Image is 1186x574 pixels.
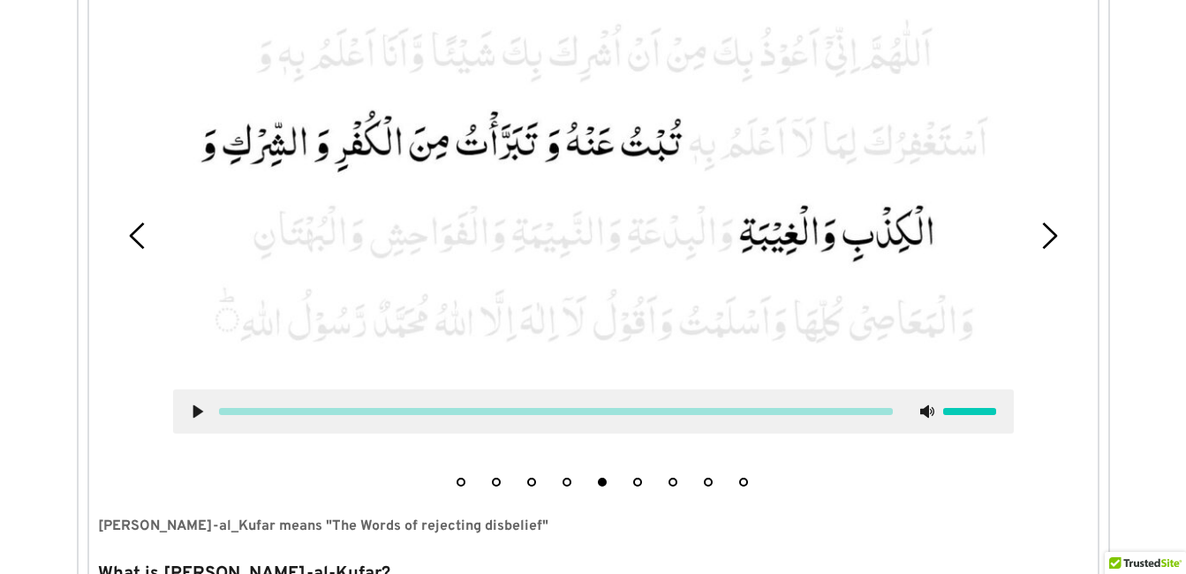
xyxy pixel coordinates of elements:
button: 4 of 9 [563,478,571,487]
button: 3 of 9 [527,478,536,487]
button: 7 of 9 [669,478,677,487]
button: 8 of 9 [704,478,713,487]
strong: [PERSON_NAME]-al_Kufar means "The Words of rejecting disbelief" [98,517,548,535]
button: 5 of 9 [598,478,607,487]
button: 2 of 9 [492,478,501,487]
button: 6 of 9 [633,478,642,487]
button: 1 of 9 [457,478,465,487]
button: 9 of 9 [739,478,748,487]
